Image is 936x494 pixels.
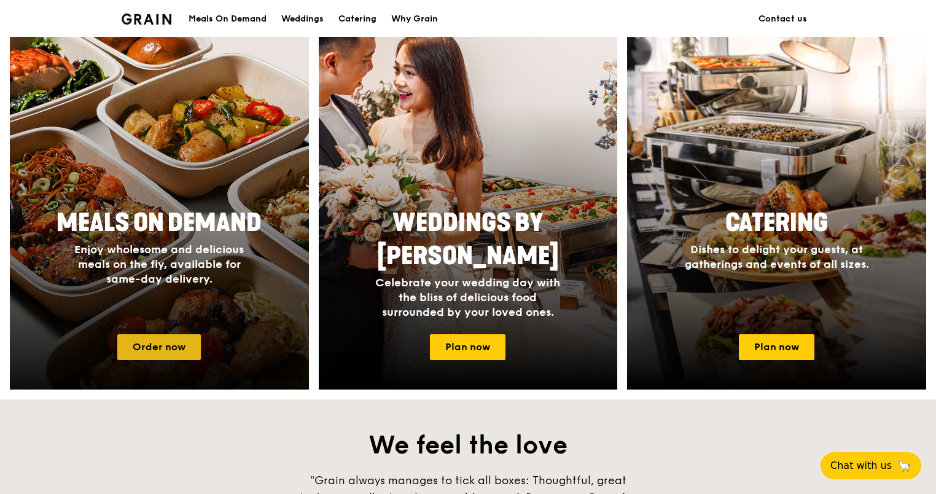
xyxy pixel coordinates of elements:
[391,1,438,37] div: Why Grain
[430,334,505,360] a: Plan now
[274,1,331,37] a: Weddings
[897,458,911,473] span: 🦙
[627,32,926,390] a: CateringDishes to delight your guests, at gatherings and events of all sizes.Plan now
[377,208,559,271] span: Weddings by [PERSON_NAME]
[739,334,814,360] a: Plan now
[751,1,814,37] a: Contact us
[319,32,618,390] a: Weddings by [PERSON_NAME]Celebrate your wedding day with the bliss of delicious food surrounded b...
[117,334,201,360] a: Order now
[685,243,869,271] span: Dishes to delight your guests, at gatherings and events of all sizes.
[74,243,244,286] span: Enjoy wholesome and delicious meals on the fly, available for same-day delivery.
[281,1,324,37] div: Weddings
[338,1,376,37] div: Catering
[384,1,445,37] a: Why Grain
[725,208,828,238] span: Catering
[821,452,921,479] button: Chat with us🦙
[830,458,892,473] span: Chat with us
[57,208,262,238] span: Meals On Demand
[375,276,560,319] span: Celebrate your wedding day with the bliss of delicious food surrounded by your loved ones.
[189,1,267,37] div: Meals On Demand
[122,14,171,25] img: Grain
[331,1,384,37] a: Catering
[10,32,309,390] a: Meals On DemandEnjoy wholesome and delicious meals on the fly, available for same-day delivery.Or...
